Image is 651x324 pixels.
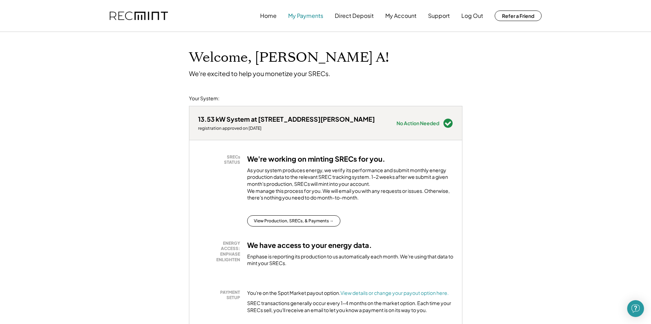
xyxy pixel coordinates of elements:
[260,9,277,23] button: Home
[189,95,219,102] div: Your System:
[335,9,374,23] button: Direct Deposit
[627,300,644,317] div: Open Intercom Messenger
[189,69,330,77] div: We're excited to help you monetize your SRECs.
[247,154,385,163] h3: We're working on minting SRECs for you.
[247,167,453,205] div: As your system produces energy, we verify its performance and submit monthly energy production da...
[198,115,375,123] div: 13.53 kW System at [STREET_ADDRESS][PERSON_NAME]
[247,253,453,267] div: Enphase is reporting its production to us automatically each month. We're using that data to mint...
[202,290,240,301] div: PAYMENT SETUP
[189,49,389,66] h1: Welcome, [PERSON_NAME] A!
[340,290,449,296] a: View details or change your payout option here.
[202,154,240,165] div: SRECs STATUS
[396,121,439,126] div: No Action Needed
[247,300,453,313] div: SREC transactions generally occur every 1-4 months on the market option. Each time your SRECs sel...
[247,290,449,297] div: You're on the Spot Market payout option.
[461,9,483,23] button: Log Out
[428,9,450,23] button: Support
[110,12,168,20] img: recmint-logotype%403x.png
[198,126,375,131] div: registration approved on [DATE]
[385,9,416,23] button: My Account
[202,241,240,262] div: ENERGY ACCESS: ENPHASE ENLIGHTEN
[247,215,340,227] button: View Production, SRECs, & Payments →
[495,11,542,21] button: Refer a Friend
[247,241,372,250] h3: We have access to your energy data.
[288,9,323,23] button: My Payments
